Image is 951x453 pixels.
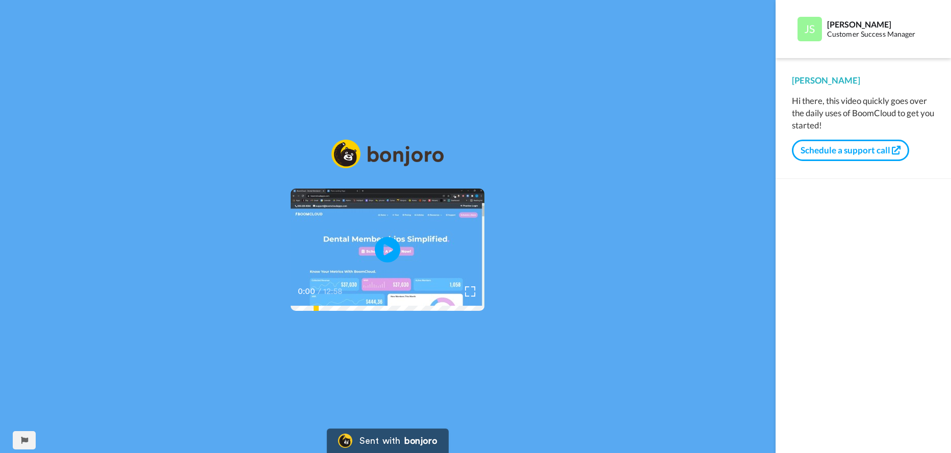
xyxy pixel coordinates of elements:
span: 0:00 [298,285,316,298]
span: 12:58 [323,285,341,298]
div: Hi there, this video quickly goes over the daily uses of BoomCloud to get you started! [792,95,935,131]
div: Sent with [359,436,400,445]
div: bonjoro [404,436,437,445]
button: Schedule a support call [792,140,909,161]
div: [PERSON_NAME] [792,74,935,87]
span: / [318,285,321,298]
img: Profile Image [798,17,822,41]
img: Bonjoro Logo [338,434,352,448]
img: logo_full.png [331,140,444,169]
div: Customer Success Manager [827,30,934,39]
a: Bonjoro LogoSent withbonjoro [327,429,448,453]
div: [PERSON_NAME] [827,19,934,29]
img: Full screen [465,286,475,297]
